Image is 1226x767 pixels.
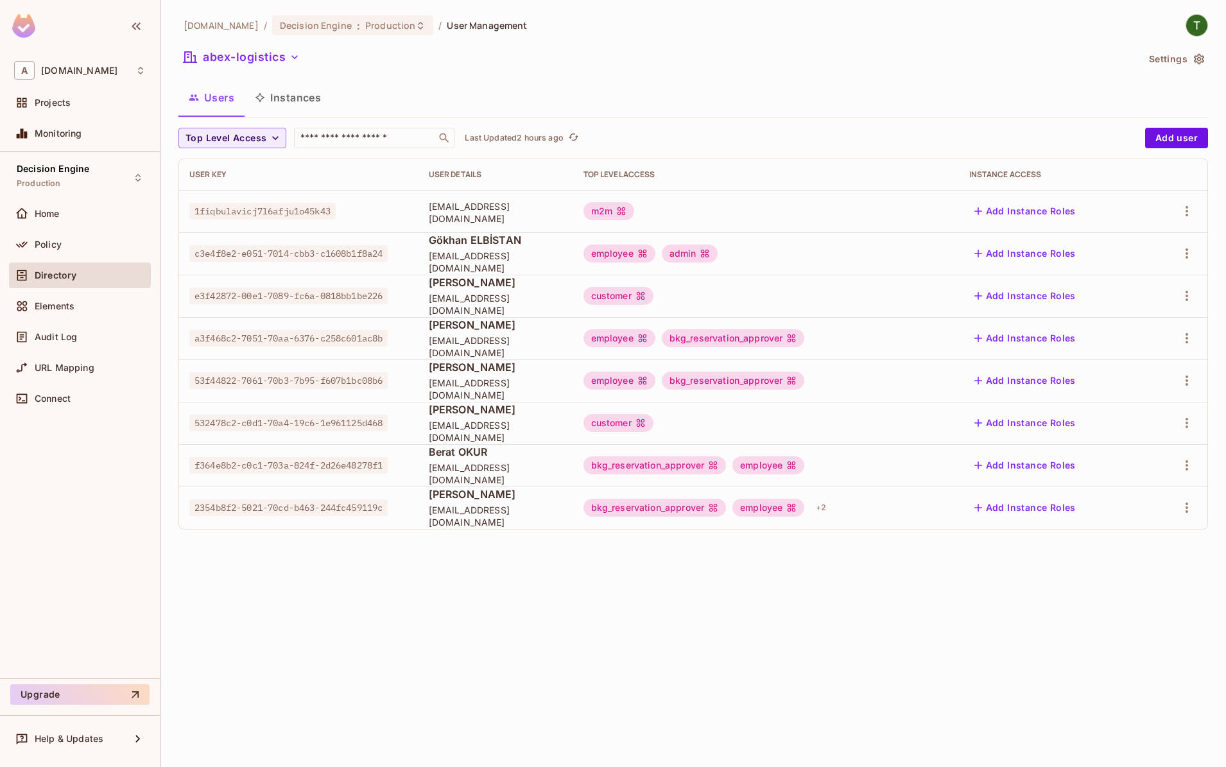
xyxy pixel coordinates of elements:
[356,21,361,31] span: :
[662,329,805,347] div: bkg_reservation_approver
[189,415,388,431] span: 532478c2-c0d1-70a4-19c6-1e961125d468
[35,363,94,373] span: URL Mapping
[662,372,805,390] div: bkg_reservation_approver
[429,461,563,486] span: [EMAIL_ADDRESS][DOMAIN_NAME]
[189,288,388,304] span: e3f42872-00e1-7089-fc6a-0818bb1be226
[969,286,1081,306] button: Add Instance Roles
[447,19,527,31] span: User Management
[429,360,563,374] span: [PERSON_NAME]
[429,445,563,459] span: Berat OKUR
[438,19,442,31] li: /
[365,19,415,31] span: Production
[429,292,563,316] span: [EMAIL_ADDRESS][DOMAIN_NAME]
[969,169,1139,180] div: Instance Access
[189,499,388,516] span: 2354b8f2-5021-70cd-b463-244fc459119c
[583,372,655,390] div: employee
[429,402,563,417] span: [PERSON_NAME]
[566,130,582,146] button: refresh
[178,128,286,148] button: Top Level Access
[189,457,388,474] span: f364e8b2-c0c1-703a-824f-2d26e48278f1
[35,209,60,219] span: Home
[35,98,71,108] span: Projects
[35,239,62,250] span: Policy
[12,14,35,38] img: SReyMgAAAABJRU5ErkJggg==
[969,328,1081,349] button: Add Instance Roles
[429,318,563,332] span: [PERSON_NAME]
[429,233,563,247] span: Gökhan ELBİSTAN
[35,270,76,280] span: Directory
[14,61,35,80] span: A
[429,419,563,444] span: [EMAIL_ADDRESS][DOMAIN_NAME]
[35,332,77,342] span: Audit Log
[969,497,1081,518] button: Add Instance Roles
[429,169,563,180] div: User Details
[583,287,653,305] div: customer
[969,455,1081,476] button: Add Instance Roles
[189,330,388,347] span: a3f468c2-7051-70aa-6376-c258c601ac8b
[568,132,579,144] span: refresh
[186,130,266,146] span: Top Level Access
[1186,15,1207,36] img: Taha ÇEKEN
[583,245,655,263] div: employee
[583,456,727,474] div: bkg_reservation_approver
[35,393,71,404] span: Connect
[17,178,61,189] span: Production
[732,456,804,474] div: employee
[41,65,117,76] span: Workspace: abclojistik.com
[35,734,103,744] span: Help & Updates
[564,130,582,146] span: Click to refresh data
[465,133,563,143] p: Last Updated 2 hours ago
[969,201,1081,221] button: Add Instance Roles
[280,19,352,31] span: Decision Engine
[189,203,336,220] span: 1fiqbulavicj7l6afju1o45k43
[1145,128,1208,148] button: Add user
[178,82,245,114] button: Users
[35,128,82,139] span: Monitoring
[662,245,718,263] div: admin
[811,497,831,518] div: + 2
[583,499,727,517] div: bkg_reservation_approver
[189,169,408,180] div: User Key
[583,202,634,220] div: m2m
[969,413,1081,433] button: Add Instance Roles
[583,329,655,347] div: employee
[245,82,331,114] button: Instances
[969,243,1081,264] button: Add Instance Roles
[178,47,305,67] button: abex-logistics
[429,504,563,528] span: [EMAIL_ADDRESS][DOMAIN_NAME]
[583,169,949,180] div: Top Level Access
[429,377,563,401] span: [EMAIL_ADDRESS][DOMAIN_NAME]
[429,275,563,289] span: [PERSON_NAME]
[189,372,388,389] span: 53f44822-7061-70b3-7b95-f607b1bc08b6
[10,684,150,705] button: Upgrade
[189,245,388,262] span: c3e4f8e2-e051-7014-cbb3-c1608b1f8a24
[969,370,1081,391] button: Add Instance Roles
[1144,49,1208,69] button: Settings
[35,301,74,311] span: Elements
[429,200,563,225] span: [EMAIL_ADDRESS][DOMAIN_NAME]
[184,19,259,31] span: the active workspace
[429,250,563,274] span: [EMAIL_ADDRESS][DOMAIN_NAME]
[429,487,563,501] span: [PERSON_NAME]
[429,334,563,359] span: [EMAIL_ADDRESS][DOMAIN_NAME]
[264,19,267,31] li: /
[583,414,653,432] div: customer
[17,164,89,174] span: Decision Engine
[732,499,804,517] div: employee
